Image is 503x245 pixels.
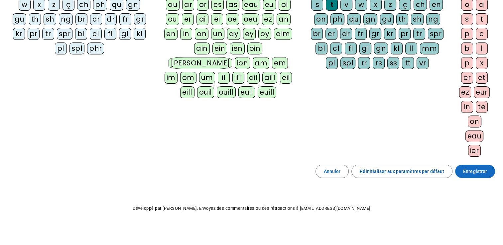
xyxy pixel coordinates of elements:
[13,28,25,40] div: kr
[69,42,85,54] div: spl
[461,72,473,84] div: er
[476,42,488,54] div: l
[134,28,146,40] div: kl
[238,86,255,98] div: euil
[196,13,208,25] div: ai
[230,42,245,54] div: ien
[104,28,116,40] div: fl
[274,28,292,40] div: aim
[87,42,104,54] div: phr
[476,72,488,84] div: et
[75,28,87,40] div: bl
[417,57,429,69] div: vr
[461,101,473,113] div: in
[396,13,408,25] div: th
[199,72,215,84] div: um
[180,28,192,40] div: in
[166,13,179,25] div: ou
[474,86,490,98] div: eur
[476,57,488,69] div: x
[461,13,473,25] div: s
[326,57,338,69] div: pl
[405,42,417,54] div: ll
[226,13,239,25] div: oe
[468,145,481,157] div: ier
[180,86,194,98] div: eill
[387,57,399,69] div: ss
[413,28,425,40] div: tr
[262,72,277,84] div: aill
[182,13,194,25] div: er
[13,13,26,25] div: gu
[360,167,444,175] span: Réinitialiser aux paramètres par défaut
[411,13,424,25] div: sh
[345,42,357,54] div: fl
[420,42,439,54] div: mm
[347,13,361,25] div: qu
[399,28,411,40] div: pr
[355,28,367,40] div: fr
[119,13,131,25] div: fr
[315,165,349,178] button: Annuler
[169,57,232,69] div: [PERSON_NAME]
[29,13,41,25] div: th
[165,72,178,84] div: im
[253,57,269,69] div: am
[340,28,352,40] div: dr
[105,13,117,25] div: dr
[180,72,196,84] div: om
[391,42,403,54] div: kl
[134,13,146,25] div: gr
[459,86,471,98] div: ez
[235,57,250,69] div: ion
[476,101,488,113] div: te
[476,13,488,25] div: t
[468,116,481,127] div: on
[57,28,73,40] div: spr
[311,28,323,40] div: br
[461,42,473,54] div: b
[314,13,328,25] div: on
[55,42,67,54] div: pl
[232,72,244,84] div: ill
[351,165,452,178] button: Réinitialiser aux paramètres par défaut
[340,57,356,69] div: spl
[330,42,342,54] div: cl
[380,13,394,25] div: gu
[363,13,377,25] div: gn
[325,28,337,40] div: cr
[247,72,260,84] div: ail
[258,86,276,98] div: euill
[359,42,371,54] div: gl
[358,57,370,69] div: rr
[428,28,444,40] div: spr
[277,13,291,25] div: an
[90,28,102,40] div: cl
[28,28,40,40] div: pr
[280,72,292,84] div: eil
[75,13,87,25] div: br
[212,42,227,54] div: ein
[465,130,484,142] div: eau
[217,86,236,98] div: ouill
[272,57,288,69] div: em
[164,28,178,40] div: en
[195,28,208,40] div: on
[119,28,131,40] div: gl
[455,165,495,178] button: Enregistrer
[211,13,223,25] div: ei
[369,28,381,40] div: gr
[373,57,385,69] div: rs
[463,167,487,175] span: Enregistrer
[384,28,396,40] div: kr
[262,13,274,25] div: ez
[461,28,473,40] div: p
[426,13,440,25] div: ng
[90,13,102,25] div: cr
[218,72,230,84] div: il
[247,42,263,54] div: oin
[374,42,388,54] div: gn
[330,13,344,25] div: ph
[194,42,210,54] div: ain
[197,86,214,98] div: ouil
